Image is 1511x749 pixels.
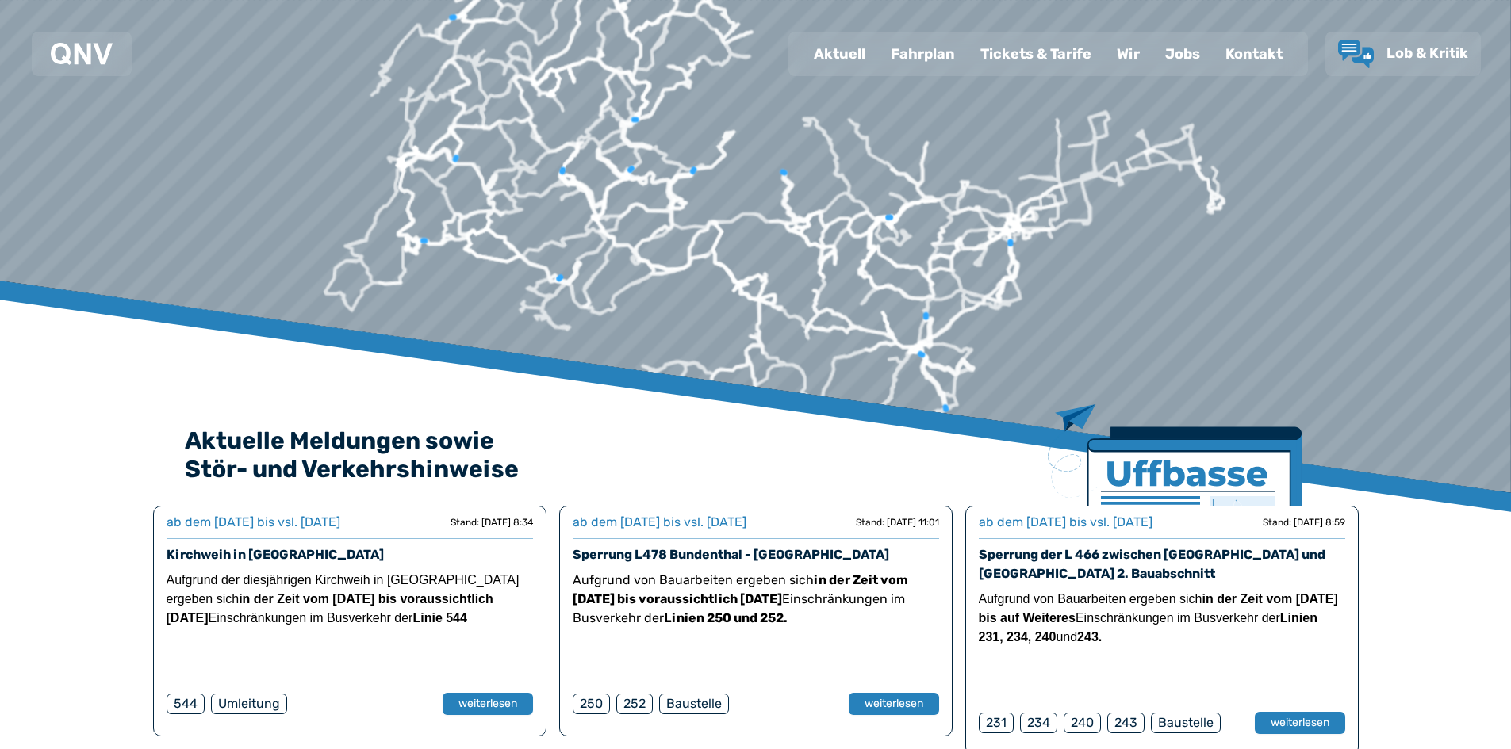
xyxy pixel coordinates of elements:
[616,694,653,714] div: 252
[573,572,908,606] strong: in der Zeit vom [DATE] bis voraussichtlich [DATE]
[412,611,466,625] strong: Linie 544
[1263,516,1345,529] div: Stand: [DATE] 8:59
[849,693,939,715] button: weiterlesen
[979,547,1325,581] a: Sperrung der L 466 zwischen [GEOGRAPHIC_DATA] und [GEOGRAPHIC_DATA] 2. Bauabschnitt
[1077,630,1102,644] strong: 243.
[443,693,533,715] button: weiterlesen
[167,592,493,625] strong: in der Zeit vom [DATE] bis voraussichtlich [DATE]
[968,33,1104,75] a: Tickets & Tarife
[801,33,878,75] a: Aktuell
[573,513,746,532] div: ab dem [DATE] bis vsl. [DATE]
[51,43,113,65] img: QNV Logo
[664,610,788,625] strong: Linien 250 und 252.
[185,426,1327,483] h2: Aktuelle Meldungen sowie Stör- und Verkehrshinweise
[1152,33,1213,75] a: Jobs
[167,694,205,714] div: 544
[659,694,729,714] div: Baustelle
[1107,713,1145,733] div: 243
[1104,33,1152,75] a: Wir
[979,713,1014,733] div: 231
[1255,712,1345,734] button: weiterlesen
[573,571,939,628] p: Aufgrund von Bauarbeiten ergeben sich Einschränkungen im Busverkehr der
[167,573,520,625] span: Aufgrund der diesjährigen Kirchweih in [GEOGRAPHIC_DATA] ergeben sich Einschränkungen im Busverke...
[573,547,889,562] a: Sperrung L478 Bundenthal - [GEOGRAPHIC_DATA]
[1386,44,1468,62] span: Lob & Kritik
[979,592,1338,644] span: Aufgrund von Bauarbeiten ergeben sich Einschränkungen im Busverkehr der und
[979,513,1152,532] div: ab dem [DATE] bis vsl. [DATE]
[878,33,968,75] a: Fahrplan
[1064,713,1101,733] div: 240
[167,513,340,532] div: ab dem [DATE] bis vsl. [DATE]
[1020,713,1057,733] div: 234
[979,611,1317,644] strong: Linien 231, 234, 240
[51,38,113,70] a: QNV Logo
[1048,404,1302,602] img: Zeitung mit Titel Uffbase
[1338,40,1468,68] a: Lob & Kritik
[979,592,1338,625] strong: in der Zeit vom [DATE] bis auf Weiteres
[1213,33,1295,75] a: Kontakt
[451,516,533,529] div: Stand: [DATE] 8:34
[1151,713,1221,733] div: Baustelle
[856,516,939,529] div: Stand: [DATE] 11:01
[167,547,384,562] a: Kirchweih in [GEOGRAPHIC_DATA]
[211,694,287,714] div: Umleitung
[573,694,610,714] div: 250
